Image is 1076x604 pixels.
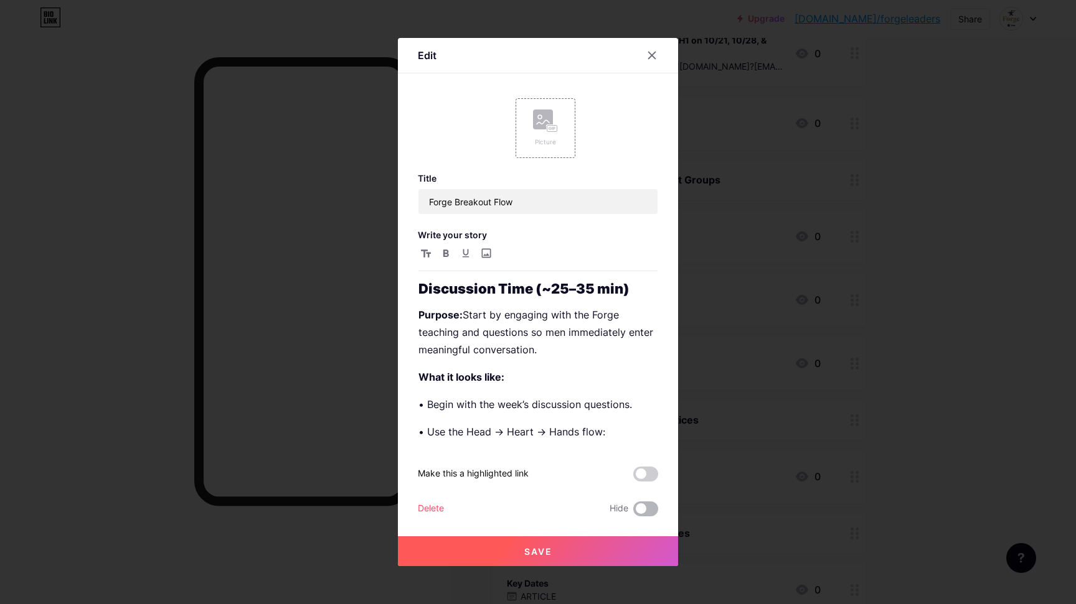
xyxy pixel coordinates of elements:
h3: Title [418,173,658,184]
input: Title [418,189,658,214]
strong: Discussion Time (~25–35 min) [418,281,630,297]
button: Save [398,536,678,566]
div: Delete [418,501,444,516]
p: • Use the Head → Heart → Hands flow: [418,423,658,440]
strong: What it looks like: [418,371,504,383]
strong: Purpose: [418,309,463,321]
div: Edit [418,48,437,63]
span: Save [524,546,552,557]
div: Make this a highlighted link [418,467,529,481]
p: Start by engaging with the Forge teaching and questions so men immediately enter meaningful conve... [418,306,658,358]
div: Picture [533,137,558,147]
h3: Write your story [418,230,658,240]
p: • Begin with the week’s discussion questions. [418,396,658,413]
span: Hide [610,501,628,516]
